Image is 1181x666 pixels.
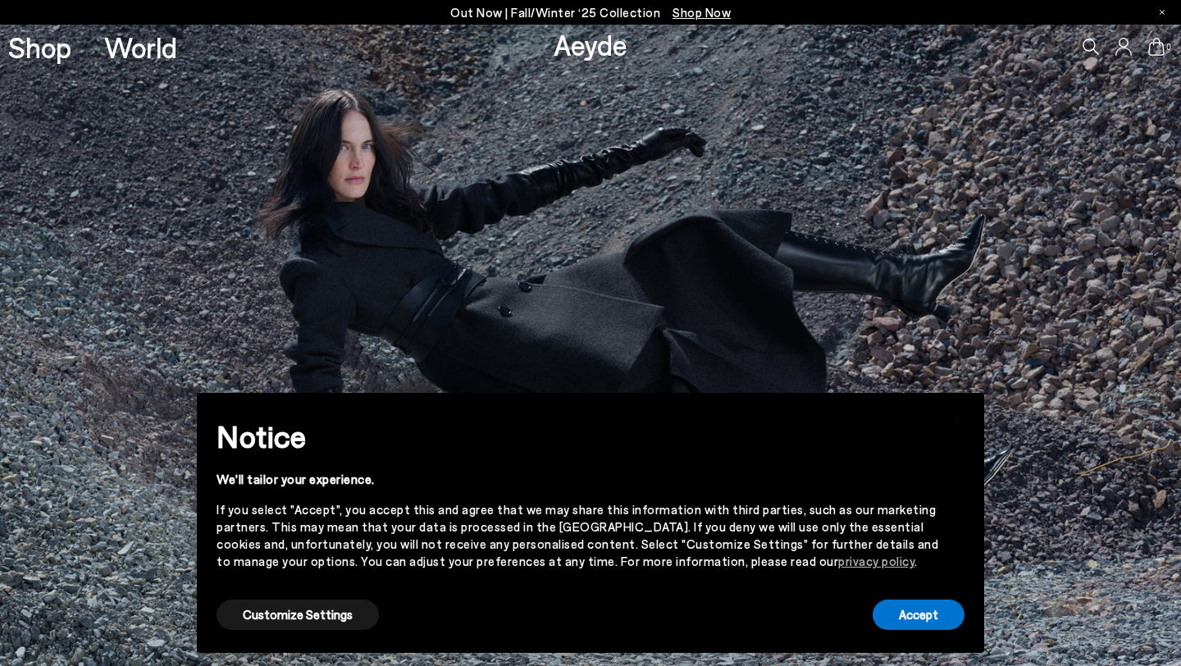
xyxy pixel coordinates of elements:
[952,405,964,429] span: ×
[217,415,938,458] h2: Notice
[104,33,177,62] a: World
[217,471,938,488] div: We'll tailor your experience.
[217,501,938,570] div: If you select "Accept", you accept this and agree that we may share this information with third p...
[1165,43,1173,52] span: 0
[554,27,627,62] a: Aeyde
[673,5,731,20] span: Navigate to /collections/new-in
[8,33,71,62] a: Shop
[838,554,914,568] a: privacy policy
[1148,38,1165,56] a: 0
[938,398,978,437] button: Close this notice
[873,600,964,630] button: Accept
[217,600,379,630] button: Customize Settings
[450,2,731,23] p: Out Now | Fall/Winter ‘25 Collection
